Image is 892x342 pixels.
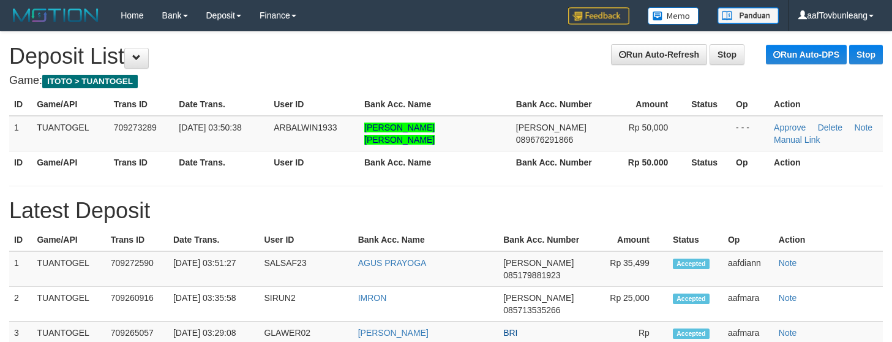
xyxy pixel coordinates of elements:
[723,287,774,322] td: aafmara
[718,7,779,24] img: panduan.png
[358,328,429,338] a: [PERSON_NAME]
[259,229,353,251] th: User ID
[673,259,710,269] span: Accepted
[668,229,723,251] th: Status
[9,287,32,322] td: 2
[179,123,241,132] span: [DATE] 03:50:38
[648,7,699,25] img: Button%20Memo.svg
[710,44,744,65] a: Stop
[731,116,769,151] td: - - -
[595,229,668,251] th: Amount
[774,123,806,132] a: Approve
[32,287,105,322] td: TUANTOGEL
[673,294,710,304] span: Accepted
[9,116,32,151] td: 1
[174,93,269,116] th: Date Trans.
[818,123,842,132] a: Delete
[723,251,774,287] td: aafdiann
[32,116,109,151] td: TUANTOGEL
[9,151,32,173] th: ID
[511,151,611,173] th: Bank Acc. Number
[32,93,109,116] th: Game/API
[9,75,883,87] h4: Game:
[731,93,769,116] th: Op
[686,151,731,173] th: Status
[611,44,707,65] a: Run Auto-Refresh
[723,229,774,251] th: Op
[503,305,560,315] span: 085713535266
[629,123,669,132] span: Rp 50,000
[9,6,102,25] img: MOTION_logo.png
[516,135,573,145] span: 089676291866
[269,93,359,116] th: User ID
[364,123,435,145] a: [PERSON_NAME] [PERSON_NAME]
[109,93,174,116] th: Trans ID
[106,287,168,322] td: 709260916
[498,229,595,251] th: Bank Acc. Number
[259,287,353,322] td: SIRUN2
[686,93,731,116] th: Status
[855,123,873,132] a: Note
[168,229,259,251] th: Date Trans.
[766,45,847,64] a: Run Auto-DPS
[849,45,883,64] a: Stop
[9,229,32,251] th: ID
[731,151,769,173] th: Op
[353,229,498,251] th: Bank Acc. Name
[259,251,353,287] td: SALSAF23
[503,328,517,338] span: BRI
[32,229,105,251] th: Game/API
[511,93,611,116] th: Bank Acc. Number
[32,251,105,287] td: TUANTOGEL
[9,199,883,223] h1: Latest Deposit
[358,293,387,303] a: IMRON
[9,93,32,116] th: ID
[42,75,138,88] span: ITOTO > TUANTOGEL
[774,135,820,145] a: Manual Link
[168,287,259,322] td: [DATE] 03:35:58
[9,251,32,287] td: 1
[174,151,269,173] th: Date Trans.
[358,258,427,268] a: AGUS PRAYOGA
[106,251,168,287] td: 709272590
[32,151,109,173] th: Game/API
[779,293,797,303] a: Note
[779,328,797,338] a: Note
[269,151,359,173] th: User ID
[274,123,337,132] span: ARBALWIN1933
[109,151,174,173] th: Trans ID
[595,287,668,322] td: Rp 25,000
[516,123,587,132] span: [PERSON_NAME]
[106,229,168,251] th: Trans ID
[779,258,797,268] a: Note
[610,151,686,173] th: Rp 50.000
[359,151,511,173] th: Bank Acc. Name
[610,93,686,116] th: Amount
[168,251,259,287] td: [DATE] 03:51:27
[595,251,668,287] td: Rp 35,499
[568,7,629,25] img: Feedback.jpg
[503,293,574,303] span: [PERSON_NAME]
[359,93,511,116] th: Bank Acc. Name
[774,229,883,251] th: Action
[114,123,157,132] span: 709273289
[769,93,883,116] th: Action
[503,270,560,280] span: 085179881923
[9,44,883,69] h1: Deposit List
[673,329,710,339] span: Accepted
[769,151,883,173] th: Action
[503,258,574,268] span: [PERSON_NAME]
